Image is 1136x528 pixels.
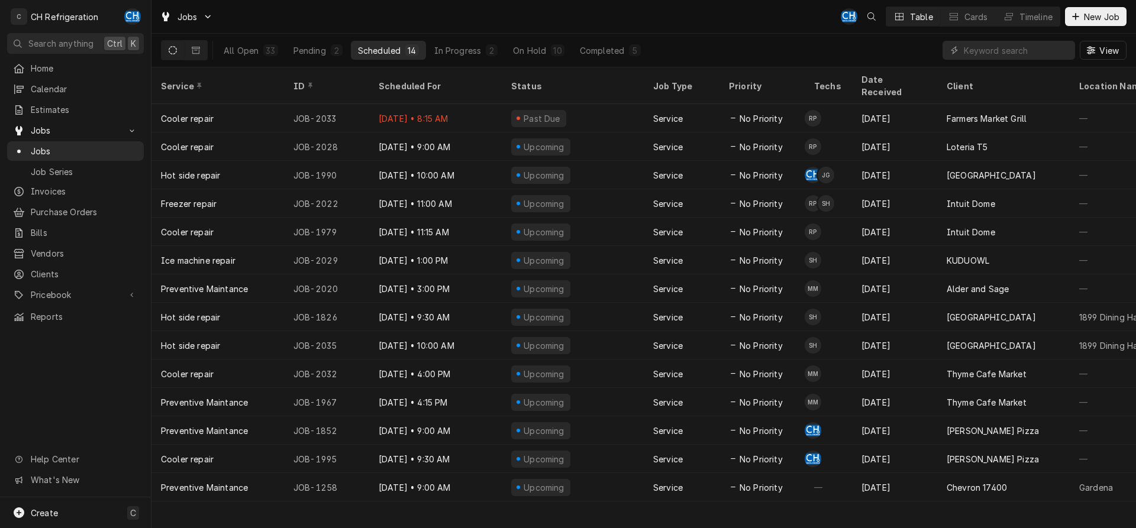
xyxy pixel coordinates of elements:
[161,368,214,380] div: Cooler repair
[155,7,218,27] a: Go to Jobs
[947,396,1027,409] div: Thyme Cafe Market
[161,425,248,437] div: Preventive Maintance
[947,80,1058,92] div: Client
[852,388,937,416] div: [DATE]
[7,223,144,242] a: Bills
[31,247,138,260] span: Vendors
[805,110,821,127] div: Ruben Perez's Avatar
[358,44,401,57] div: Scheduled
[1082,11,1122,23] span: New Job
[31,508,58,518] span: Create
[653,481,683,494] div: Service
[369,416,502,445] div: [DATE] • 9:00 AM
[805,252,821,268] div: Steven Hiraga's Avatar
[653,80,710,92] div: Job Type
[1097,44,1121,57] span: View
[1065,7,1127,26] button: New Job
[852,161,937,189] div: [DATE]
[740,339,783,352] span: No Priority
[31,124,120,137] span: Jobs
[369,161,502,189] div: [DATE] • 10:00 AM
[369,104,502,132] div: [DATE] • 8:15 AM
[7,79,144,99] a: Calendar
[805,451,821,467] div: CH
[805,280,821,297] div: Moises Melena's Avatar
[653,283,683,295] div: Service
[805,252,821,268] div: SH
[805,195,821,212] div: RP
[805,223,821,240] div: RP
[653,112,683,125] div: Service
[7,449,144,469] a: Go to Help Center
[947,425,1039,437] div: [PERSON_NAME] Pizza
[653,453,683,465] div: Service
[740,226,783,238] span: No Priority
[7,264,144,284] a: Clients
[522,112,562,125] div: Past Due
[7,470,144,490] a: Go to What's New
[7,59,144,78] a: Home
[805,309,821,325] div: Steven Hiraga's Avatar
[7,182,144,201] a: Invoices
[369,189,502,218] div: [DATE] • 11:00 AM
[805,223,821,240] div: Ruben Perez's Avatar
[1019,11,1053,23] div: Timeline
[580,44,624,57] div: Completed
[161,197,217,210] div: Freezer repair
[861,73,925,98] div: Date Received
[161,311,220,323] div: Hot side repair
[740,112,783,125] span: No Priority
[814,80,843,92] div: Techs
[161,339,220,352] div: Hot side repair
[522,396,566,409] div: Upcoming
[852,416,937,445] div: [DATE]
[805,451,821,467] div: Chris Hiraga's Avatar
[177,11,198,23] span: Jobs
[7,285,144,305] a: Go to Pricebook
[31,62,138,74] span: Home
[947,453,1039,465] div: [PERSON_NAME] Pizza
[522,197,566,210] div: Upcoming
[805,167,821,183] div: Chris Hiraga's Avatar
[11,8,27,25] div: C
[124,8,141,25] div: CH
[805,422,821,439] div: CH
[284,303,369,331] div: JOB-1826
[31,453,137,465] span: Help Center
[852,274,937,303] div: [DATE]
[7,244,144,263] a: Vendors
[805,337,821,354] div: Steven Hiraga's Avatar
[31,166,138,178] span: Job Series
[7,141,144,161] a: Jobs
[964,11,988,23] div: Cards
[224,44,259,57] div: All Open
[947,311,1036,323] div: [GEOGRAPHIC_DATA]
[947,254,989,267] div: KUDUOWL
[7,162,144,182] a: Job Series
[1080,41,1127,60] button: View
[740,197,783,210] span: No Priority
[130,507,136,519] span: C
[852,359,937,388] div: [DATE]
[805,138,821,155] div: Ruben Perez's Avatar
[161,283,248,295] div: Preventive Maintance
[369,473,502,501] div: [DATE] • 9:00 AM
[161,141,214,153] div: Cooler repair
[852,445,937,473] div: [DATE]
[369,331,502,359] div: [DATE] • 10:00 AM
[131,37,136,50] span: K
[947,141,988,153] div: Loteria T5
[852,132,937,161] div: [DATE]
[31,11,99,23] div: CH Refrigeration
[107,37,122,50] span: Ctrl
[805,422,821,439] div: Chris Hiraga's Avatar
[284,246,369,274] div: JOB-2029
[284,161,369,189] div: JOB-1990
[805,138,821,155] div: RP
[852,473,937,501] div: [DATE]
[522,425,566,437] div: Upcoming
[522,453,566,465] div: Upcoming
[284,416,369,445] div: JOB-1852
[284,132,369,161] div: JOB-2028
[805,337,821,354] div: SH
